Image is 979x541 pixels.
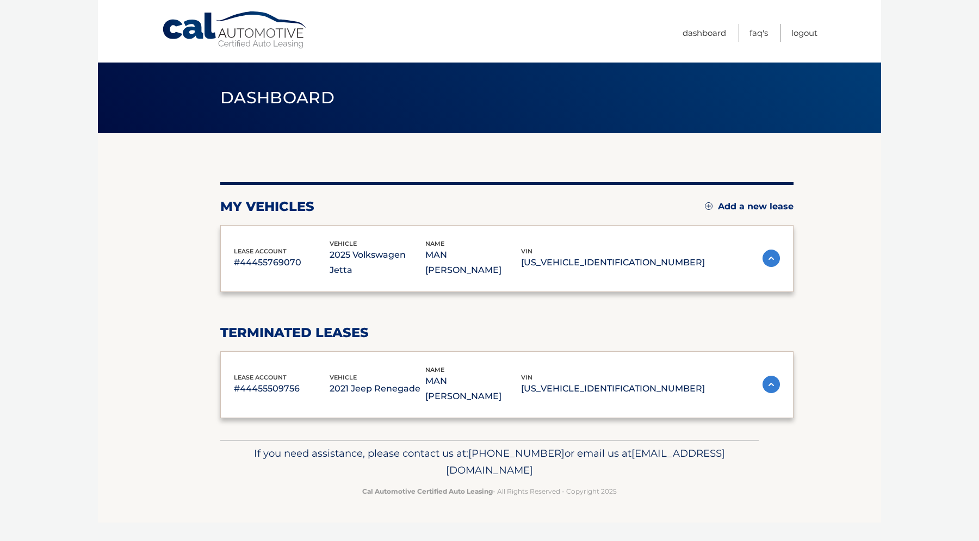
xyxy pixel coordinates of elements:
[468,447,565,459] span: [PHONE_NUMBER]
[425,366,444,374] span: name
[521,247,532,255] span: vin
[220,325,794,341] h2: terminated leases
[220,88,334,108] span: Dashboard
[330,247,425,278] p: 2025 Volkswagen Jetta
[705,201,794,212] a: Add a new lease
[362,487,493,495] strong: Cal Automotive Certified Auto Leasing
[791,24,817,42] a: Logout
[227,486,752,497] p: - All Rights Reserved - Copyright 2025
[749,24,768,42] a: FAQ's
[521,374,532,381] span: vin
[227,445,752,480] p: If you need assistance, please contact us at: or email us at
[330,374,357,381] span: vehicle
[234,374,287,381] span: lease account
[234,381,330,396] p: #44455509756
[763,250,780,267] img: accordion-active.svg
[220,198,314,215] h2: my vehicles
[425,240,444,247] span: name
[330,240,357,247] span: vehicle
[425,374,521,404] p: MAN [PERSON_NAME]
[521,381,705,396] p: [US_VEHICLE_IDENTIFICATION_NUMBER]
[521,255,705,270] p: [US_VEHICLE_IDENTIFICATION_NUMBER]
[683,24,726,42] a: Dashboard
[705,202,712,210] img: add.svg
[763,376,780,393] img: accordion-active.svg
[162,11,308,49] a: Cal Automotive
[425,247,521,278] p: MAN [PERSON_NAME]
[330,381,425,396] p: 2021 Jeep Renegade
[234,255,330,270] p: #44455769070
[234,247,287,255] span: lease account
